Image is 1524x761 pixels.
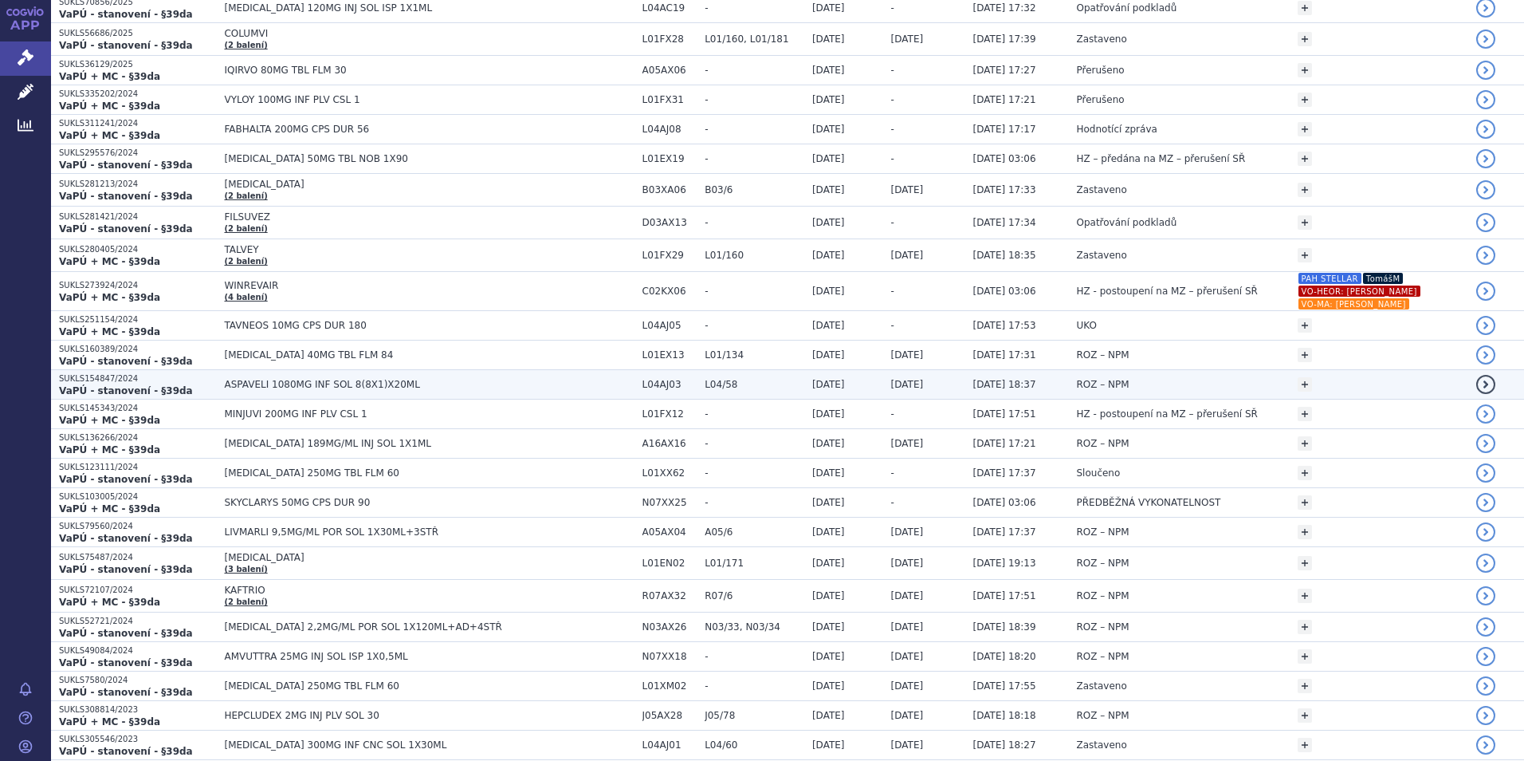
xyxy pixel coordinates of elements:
[705,438,804,449] span: -
[224,28,623,39] span: COLUMVI
[812,250,845,261] span: [DATE]
[812,217,845,228] span: [DATE]
[1076,621,1129,633] span: ROZ – NPM
[1476,522,1495,542] a: detail
[891,497,894,508] span: -
[891,621,924,633] span: [DATE]
[891,286,894,297] span: -
[891,710,924,721] span: [DATE]
[1476,120,1495,139] a: detail
[59,432,216,444] p: SUKLS136266/2024
[1476,706,1495,725] a: detail
[812,94,845,105] span: [DATE]
[1076,217,1176,228] span: Opatřování podkladů
[1076,680,1126,692] span: Zastaveno
[891,408,894,420] span: -
[59,28,216,39] p: SUKLS56686/2025
[705,34,804,45] span: L01/160, L01/181
[1476,180,1495,199] a: detail
[1298,525,1312,539] a: +
[642,497,697,508] span: N07XX25
[59,223,193,235] strong: VaPÚ - stanovení - §39da
[891,558,924,569] span: [DATE]
[59,716,160,727] strong: VaPÚ + MC - §39da
[1076,710,1129,721] span: ROZ – NPM
[1298,620,1312,634] a: +
[1076,590,1129,601] span: ROZ – NPM
[705,526,804,538] span: A05/6
[59,403,216,414] p: SUKLS145343/2024
[891,184,924,195] span: [DATE]
[642,467,697,479] span: L01XX62
[224,320,623,331] span: TAVNEOS 10MG CPS DUR 180
[1476,246,1495,265] a: detail
[1076,349,1129,361] span: ROZ – NPM
[1298,298,1409,310] i: VO-MA: [PERSON_NAME]
[812,438,845,449] span: [DATE]
[59,628,193,639] strong: VaPÚ - stanovení - §39da
[59,89,216,100] p: SUKLS335202/2024
[642,250,697,261] span: L01FX29
[812,621,845,633] span: [DATE]
[1476,586,1495,605] a: detail
[973,217,1036,228] span: [DATE] 17:34
[59,356,193,367] strong: VaPÚ - stanovení - §39da
[812,349,845,361] span: [DATE]
[973,320,1036,331] span: [DATE] 17:53
[59,675,216,686] p: SUKLS7580/2024
[1076,34,1126,45] span: Zastaveno
[224,585,623,596] span: KAFTRIO
[642,34,697,45] span: L01FX28
[59,191,193,202] strong: VaPÚ - stanovení - §39da
[705,379,804,390] span: L04/58
[812,379,845,390] span: [DATE]
[891,65,894,76] span: -
[224,467,623,479] span: [MEDICAL_DATA] 250MG TBL FLM 60
[642,349,697,361] span: L01EX13
[642,438,697,449] span: A16AX16
[1476,316,1495,335] a: detail
[1298,1,1312,15] a: +
[1298,377,1312,392] a: +
[891,590,924,601] span: [DATE]
[642,124,697,135] span: L04AJ08
[1298,63,1312,77] a: +
[224,621,623,633] span: [MEDICAL_DATA] 2,2MG/ML POR SOL 1X120ML+AD+4STŘ
[973,739,1036,751] span: [DATE] 18:27
[705,558,804,569] span: L01/171
[224,124,623,135] span: FABHALTA 200MG CPS DUR 56
[224,349,623,361] span: [MEDICAL_DATA] 40MG TBL FLM 84
[59,148,216,159] p: SUKLS295576/2024
[973,65,1036,76] span: [DATE] 17:27
[812,526,845,538] span: [DATE]
[1076,65,1124,76] span: Přerušeno
[1298,649,1312,664] a: +
[1298,436,1312,451] a: +
[1298,152,1312,166] a: +
[973,621,1036,633] span: [DATE] 18:39
[812,320,845,331] span: [DATE]
[891,651,924,662] span: [DATE]
[973,651,1036,662] span: [DATE] 18:20
[1476,493,1495,512] a: detail
[1076,739,1126,751] span: Zastaveno
[224,497,623,508] span: SKYCLARYS 50MG CPS DUR 90
[1076,379,1129,390] span: ROZ – NPM
[1076,320,1096,331] span: UKO
[1476,90,1495,109] a: detail
[1076,497,1220,508] span: PŘEDBĚŽNÁ VYKONATELNOST
[1298,589,1312,603] a: +
[59,244,216,255] p: SUKLS280405/2024
[59,373,216,384] p: SUKLS154847/2024
[891,739,924,751] span: [DATE]
[705,124,804,135] span: -
[59,385,193,396] strong: VaPÚ - stanovení - §39da
[59,657,193,668] strong: VaPÚ - stanovení - §39da
[1298,318,1312,333] a: +
[1298,495,1312,510] a: +
[224,565,267,574] a: (3 balení)
[705,590,804,601] span: R07/6
[224,680,623,692] span: [MEDICAL_DATA] 250MG TBL FLM 60
[705,320,804,331] span: -
[1476,404,1495,424] a: detail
